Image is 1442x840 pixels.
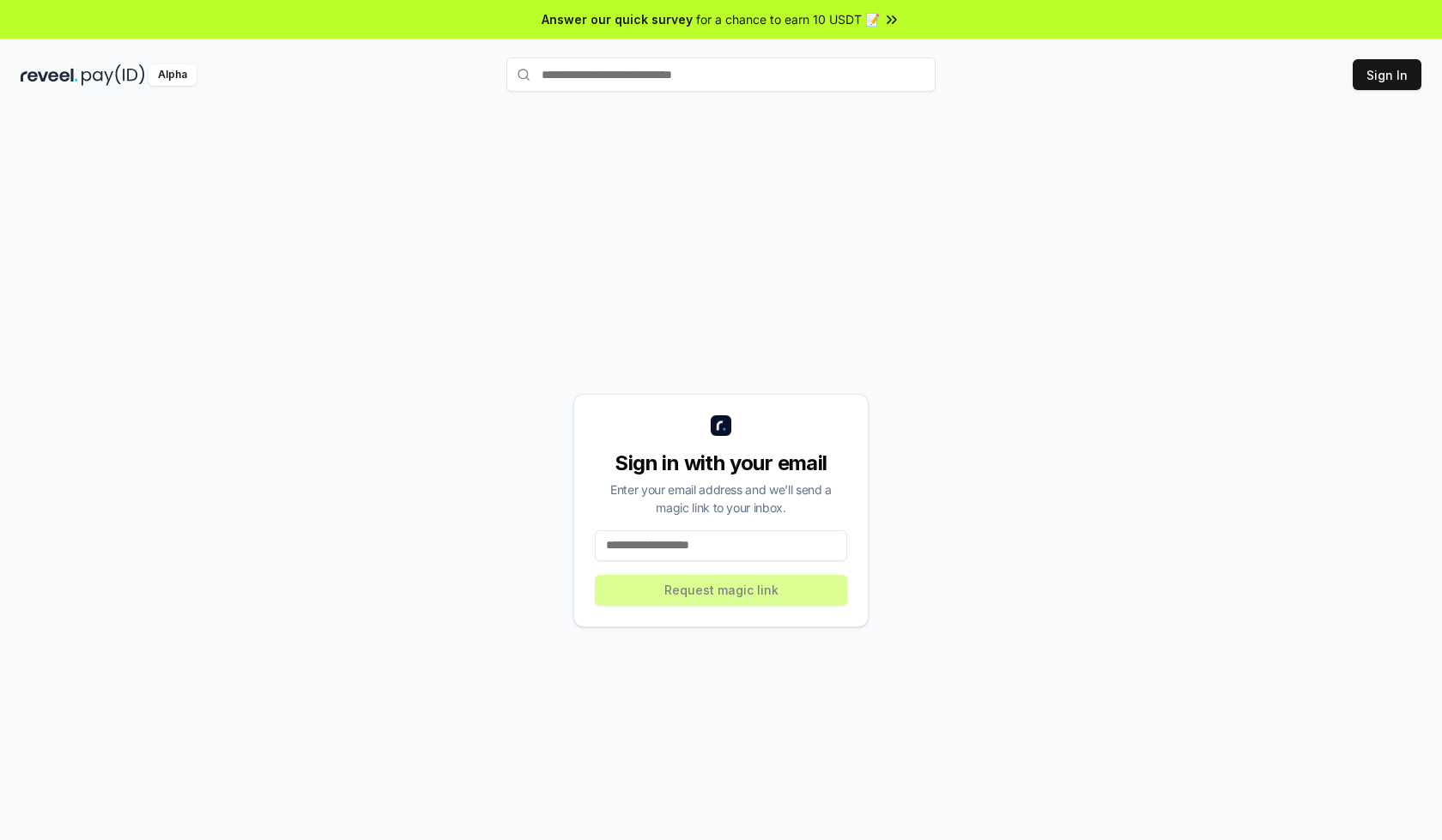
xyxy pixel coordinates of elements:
[21,64,78,86] img: reveel_dark
[1353,59,1421,90] button: Sign In
[595,480,847,517] div: Enter your email address and we’ll send a magic link to your inbox.
[711,415,731,436] img: logo_small
[148,64,197,86] div: Alpha
[696,10,880,28] span: for a chance to earn 10 USDT 📝
[82,64,145,86] img: pay_id
[542,10,693,28] span: Answer our quick survey
[595,450,847,477] div: Sign in with your email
